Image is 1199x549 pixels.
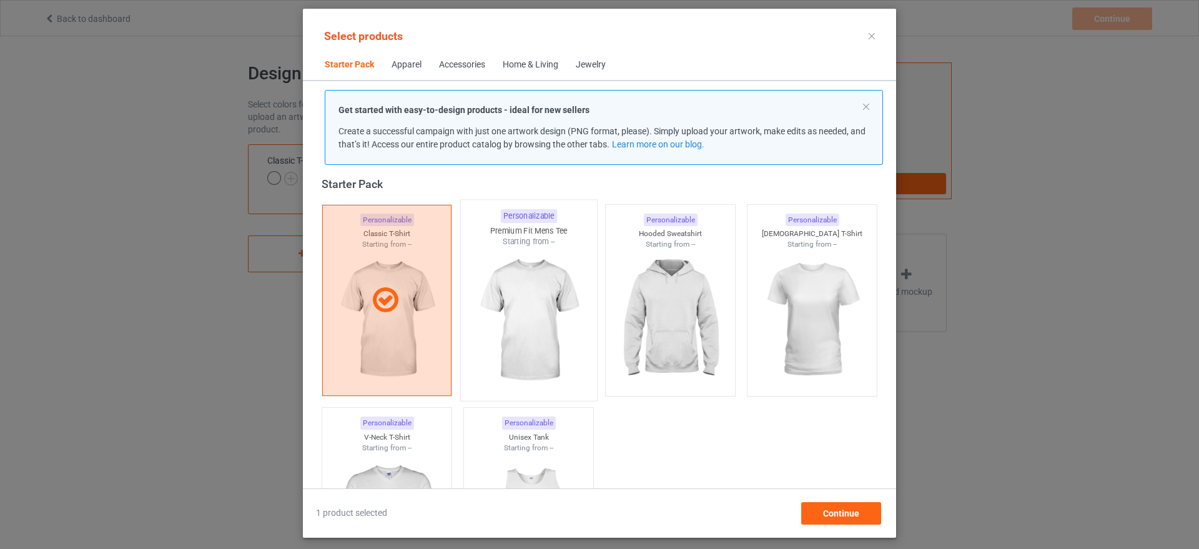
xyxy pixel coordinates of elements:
div: Hooded Sweatshirt [606,229,736,239]
div: V-Neck T-Shirt [322,432,452,443]
span: Starter Pack [316,50,383,80]
div: Personalizable [360,417,414,430]
div: Starter Pack [322,177,883,191]
span: Create a successful campaign with just one artwork design (PNG format, please). Simply upload you... [338,126,866,149]
div: Starting from -- [748,239,877,250]
div: [DEMOGRAPHIC_DATA] T-Shirt [748,229,877,239]
div: Personalizable [644,214,698,227]
div: Premium Fit Mens Tee [461,225,597,236]
div: Jewelry [576,59,606,71]
img: regular.jpg [470,247,587,394]
span: Select products [324,29,403,42]
div: Starting from -- [606,239,736,250]
span: 1 product selected [316,507,387,520]
span: Continue [823,508,859,518]
div: Starting from -- [322,443,452,453]
div: Personalizable [502,417,556,430]
div: Unisex Tank [464,432,594,443]
div: Apparel [392,59,422,71]
img: regular.jpg [756,250,868,390]
img: regular.jpg [614,250,726,390]
div: Personalizable [500,209,556,223]
div: Personalizable [786,214,839,227]
div: Starting from -- [464,443,594,453]
a: Learn more on our blog. [612,139,704,149]
div: Home & Living [503,59,558,71]
div: Accessories [439,59,485,71]
div: Starting from -- [461,236,597,247]
div: Continue [801,502,881,525]
strong: Get started with easy-to-design products - ideal for new sellers [338,105,590,115]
